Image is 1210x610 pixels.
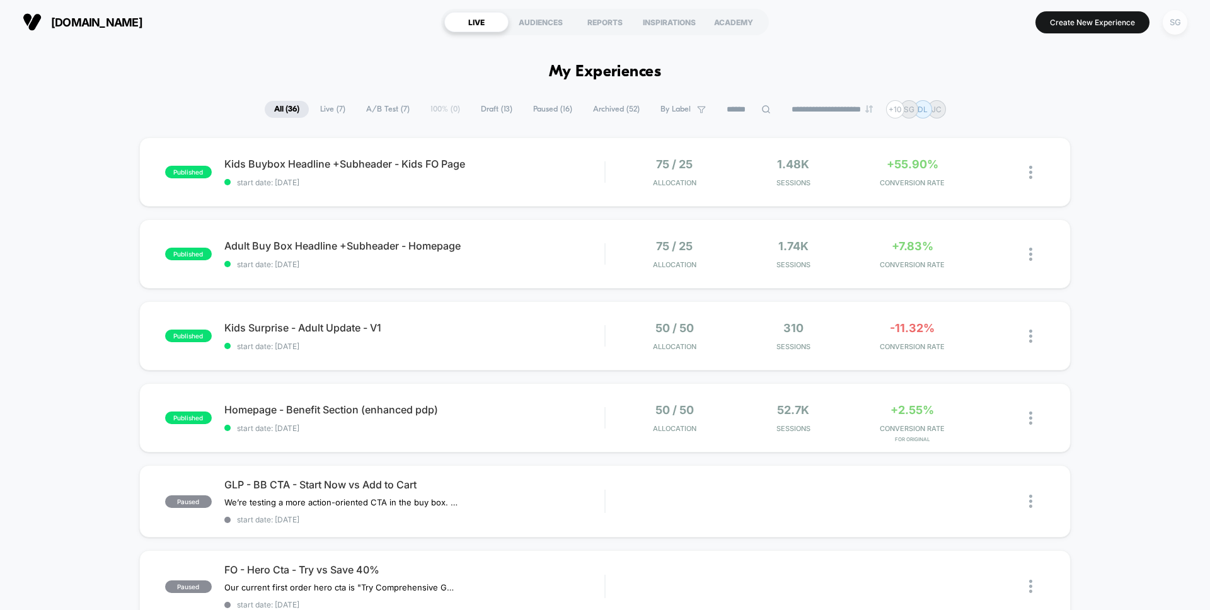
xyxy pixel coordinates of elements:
[224,563,604,576] span: FO - Hero Cta - Try vs Save 40%
[783,321,804,335] span: 310
[549,63,662,81] h1: My Experiences
[1029,495,1032,508] img: close
[737,342,850,351] span: Sessions
[224,321,604,334] span: Kids Surprise - Adult Update - V1
[931,105,942,114] p: JC
[892,239,933,253] span: +7.83%
[856,424,969,433] span: CONVERSION RATE
[856,260,969,269] span: CONVERSION RATE
[224,478,604,491] span: GLP - BB CTA - Start Now vs Add to Cart
[656,239,693,253] span: 75 / 25
[701,12,766,32] div: ACADEMY
[653,342,696,351] span: Allocation
[737,260,850,269] span: Sessions
[890,403,934,417] span: +2.55%
[1035,11,1149,33] button: Create New Experience
[224,178,604,187] span: start date: [DATE]
[524,101,582,118] span: Paused ( 16 )
[856,178,969,187] span: CONVERSION RATE
[165,495,212,508] span: paused
[904,105,914,114] p: SG
[471,101,522,118] span: Draft ( 13 )
[165,580,212,593] span: paused
[584,101,649,118] span: Archived ( 52 )
[224,403,604,416] span: Homepage - Benefit Section (enhanced pdp)
[19,12,146,32] button: [DOMAIN_NAME]
[655,321,694,335] span: 50 / 50
[509,12,573,32] div: AUDIENCES
[165,330,212,342] span: published
[224,582,458,592] span: Our current first order hero cta is "Try Comprehensive Gummies". We are testing it against "Save ...
[777,403,809,417] span: 52.7k
[653,178,696,187] span: Allocation
[890,321,935,335] span: -11.32%
[887,158,938,171] span: +55.90%
[444,12,509,32] div: LIVE
[1029,411,1032,425] img: close
[23,13,42,32] img: Visually logo
[637,12,701,32] div: INSPIRATIONS
[1159,9,1191,35] button: SG
[224,423,604,433] span: start date: [DATE]
[165,248,212,260] span: published
[165,166,212,178] span: published
[856,436,969,442] span: for Original
[265,101,309,118] span: All ( 36 )
[918,105,928,114] p: DL
[224,497,458,507] span: We’re testing a more action-oriented CTA in the buy box. The current button reads “Start Now.” We...
[777,158,809,171] span: 1.48k
[655,403,694,417] span: 50 / 50
[778,239,809,253] span: 1.74k
[886,100,904,118] div: + 10
[1029,166,1032,179] img: close
[165,411,212,424] span: published
[1029,248,1032,261] img: close
[1029,330,1032,343] img: close
[737,178,850,187] span: Sessions
[357,101,419,118] span: A/B Test ( 7 )
[224,515,604,524] span: start date: [DATE]
[224,260,604,269] span: start date: [DATE]
[737,424,850,433] span: Sessions
[653,424,696,433] span: Allocation
[653,260,696,269] span: Allocation
[224,600,604,609] span: start date: [DATE]
[865,105,873,113] img: end
[311,101,355,118] span: Live ( 7 )
[51,16,142,29] span: [DOMAIN_NAME]
[1029,580,1032,593] img: close
[224,239,604,252] span: Adult Buy Box Headline +Subheader - Homepage
[224,158,604,170] span: Kids Buybox Headline +Subheader - Kids FO Page
[656,158,693,171] span: 75 / 25
[224,342,604,351] span: start date: [DATE]
[660,105,691,114] span: By Label
[1163,10,1187,35] div: SG
[573,12,637,32] div: REPORTS
[856,342,969,351] span: CONVERSION RATE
